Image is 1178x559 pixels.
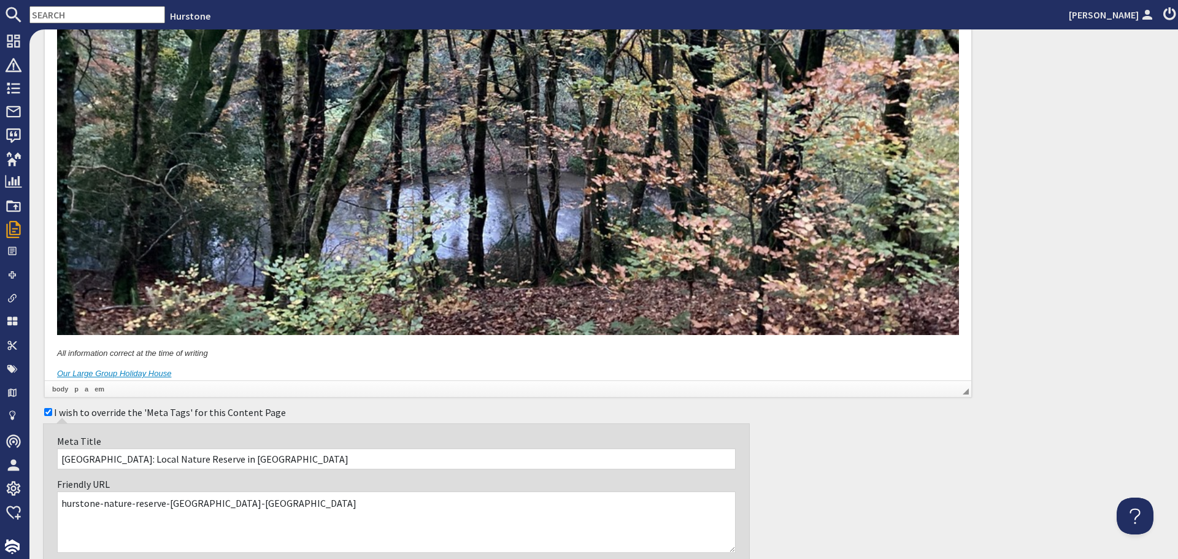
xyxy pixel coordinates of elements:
a: a element [82,384,91,395]
span: Resize [963,388,969,395]
a: p element [72,384,81,395]
a: Waterrow [309,13,342,23]
p: Not many villages are fortunate enough to have their own Local Nature Reserve, but , tucked away ... [12,12,914,38]
textarea: hurstone-nature-reserve-[GEOGRAPHIC_DATA]-[GEOGRAPHIC_DATA] [57,492,736,553]
a: body element [50,384,71,395]
a: [PERSON_NAME] [1069,7,1156,22]
label: I wish to override the 'Meta Tags' for this Content Page [54,406,286,418]
input: SEARCH [29,6,165,23]
img: Meadow at Hurstone [12,46,914,388]
iframe: Toggle Customer Support [1117,498,1153,534]
label: Friendly URL [57,478,110,490]
a: Hurstone [170,10,210,22]
a: em element [92,384,107,395]
p: There are also orchards on unimproved and semi-improved grasslands and ancient deciduous hedgerow... [12,400,914,426]
img: staytech_i_w-64f4e8e9ee0a9c174fd5317b4b171b261742d2d393467e5bdba4413f4f884c10.svg [5,539,20,554]
label: Meta Title [57,435,101,447]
